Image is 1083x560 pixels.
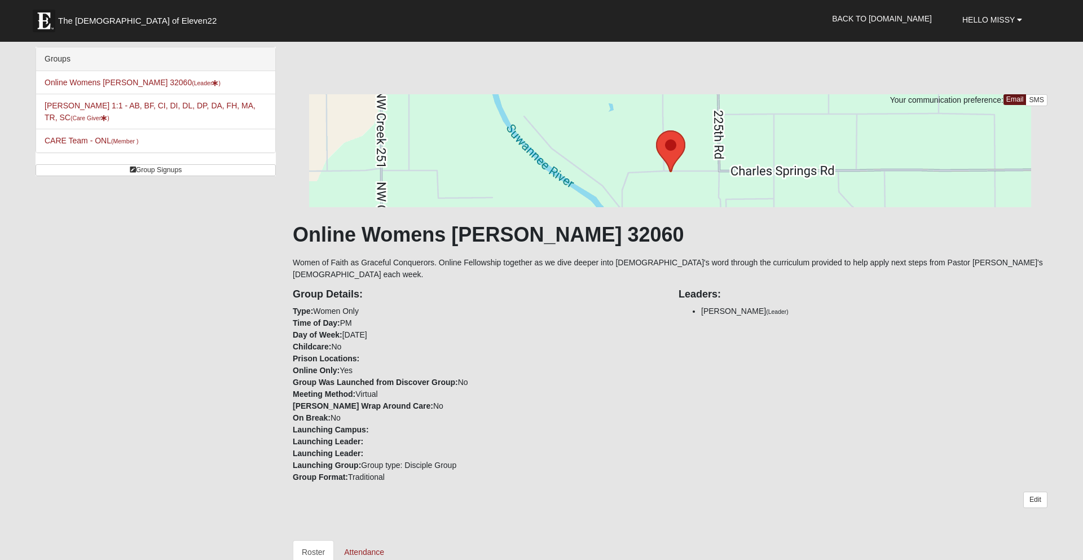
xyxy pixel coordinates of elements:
h4: Group Details: [293,288,662,301]
small: (Member ) [111,138,138,145]
span: The [DEMOGRAPHIC_DATA] of Eleven22 [58,15,217,27]
a: CARE Team - ONL(Member ) [45,136,138,145]
a: Back to [DOMAIN_NAME] [824,5,940,33]
strong: Launching Leader: [293,437,363,446]
strong: Childcare: [293,342,331,351]
small: (Leader) [766,308,789,315]
strong: Launching Campus: [293,425,369,434]
small: (Leader ) [192,80,221,86]
h1: Online Womens [PERSON_NAME] 32060 [293,222,1047,247]
img: Eleven22 logo [33,10,55,32]
span: Your communication preference: [890,95,1003,104]
li: [PERSON_NAME] [701,305,1047,317]
strong: Group Was Launched from Discover Group: [293,378,458,387]
strong: Prison Locations: [293,354,359,363]
strong: Meeting Method: [293,390,355,399]
strong: Group Format: [293,473,348,482]
strong: Online Only: [293,366,340,375]
small: (Care Giver ) [71,115,109,121]
a: [PERSON_NAME] 1:1 - AB, BF, CI, DI, DL, DP, DA, FH, MA, TR, SC(Care Giver) [45,101,256,122]
a: Edit [1023,492,1047,508]
strong: Launching Group: [293,461,361,470]
strong: On Break: [293,413,331,422]
a: The [DEMOGRAPHIC_DATA] of Eleven22 [27,4,253,32]
a: Email [1003,94,1027,105]
div: Groups [36,47,275,71]
div: Women Only PM [DATE] No Yes No Virtual No No Group type: Disciple Group Traditional [284,281,670,483]
strong: [PERSON_NAME] Wrap Around Care: [293,401,433,410]
a: Online Womens [PERSON_NAME] 32060(Leader) [45,78,221,87]
strong: Day of Week: [293,330,342,339]
a: SMS [1025,94,1047,106]
span: Hello Missy [962,15,1015,24]
a: Group Signups [36,164,276,176]
strong: Launching Leader: [293,449,363,458]
a: Hello Missy [954,6,1031,34]
h4: Leaders: [679,288,1047,301]
strong: Time of Day: [293,318,340,327]
strong: Type: [293,307,313,316]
